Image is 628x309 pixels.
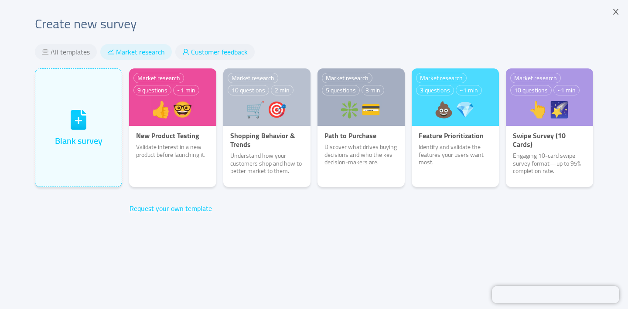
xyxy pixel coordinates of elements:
p: Shopping Behavior & Trends [223,131,311,149]
p: Identify and validate the features your users want most. [412,143,499,166]
div: ~1 min [173,85,199,95]
a: Request your own template [129,204,597,212]
i: icon: align-center [42,48,49,55]
div: Blank survey [55,134,102,147]
p: Validate interest in a new product before launching it. [129,143,216,159]
div: 2 min [271,85,294,95]
p: Path to Purchase [317,131,405,140]
i: icon: stock [107,48,114,55]
div: 3 min [362,85,384,95]
span: All templates [51,48,90,56]
div: 3 questions [416,85,454,95]
h2: Create new survey [35,14,593,34]
div: 10 questions [510,85,552,95]
div: 👍🤓 [133,102,212,117]
div: Market research [322,73,372,83]
div: Market research [133,73,184,83]
div: 🛒🎯 [228,102,306,117]
p: Discover what drives buying decisions and who the key decision-makers are. [317,143,405,166]
div: 10 questions [228,85,269,95]
i: icon: close [612,8,620,16]
div: Market research [416,73,467,83]
div: Market research [510,73,561,83]
iframe: Chatra live chat [492,286,619,303]
div: 9 questions [133,85,171,95]
div: 💩💎 [416,102,495,117]
button: Request your own template [129,204,212,212]
div: 👆️🌠 [510,102,589,117]
div: ❇️💳 [322,102,400,117]
div: ~1 min [456,85,482,95]
p: New Product Testing [129,131,216,140]
p: Engaging 10-card swipe survey format—up to 95% completion rate. [506,152,593,175]
p: Swipe Survey (10 Cards) [506,131,593,149]
span: Customer feedback [191,48,248,56]
div: ~1 min [553,85,580,95]
span: Market research [116,48,165,56]
p: Understand how your customers shop and how to better market to them. [223,152,311,175]
p: Feature Prioritization [412,131,499,140]
div: 5 questions [322,85,360,95]
div: Market research [228,73,278,83]
i: icon: user [182,48,189,55]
